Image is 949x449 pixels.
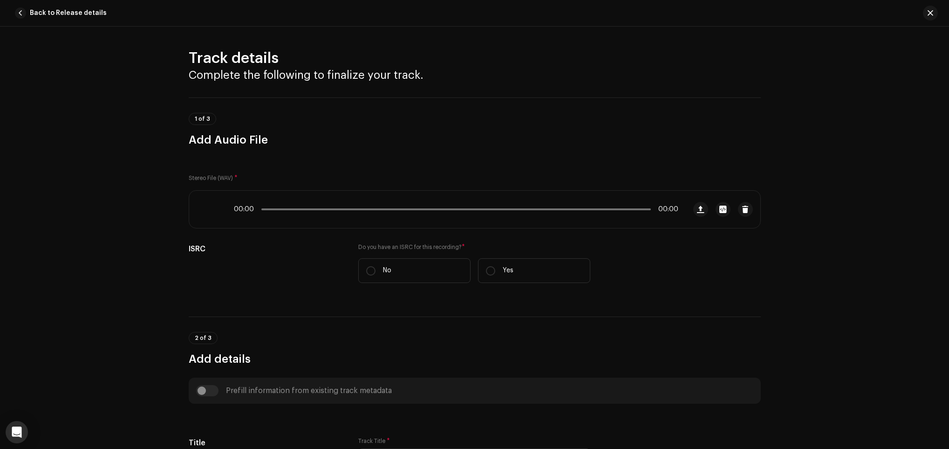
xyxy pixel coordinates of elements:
[234,206,258,213] span: 00:00
[195,335,212,341] span: 2 of 3
[195,116,210,122] span: 1 of 3
[358,437,390,445] label: Track Title
[189,437,344,449] h5: Title
[189,132,761,147] h3: Add Audio File
[358,243,590,251] label: Do you have an ISRC for this recording?
[189,352,761,366] h3: Add details
[189,243,344,255] h5: ISRC
[503,266,513,276] p: Yes
[383,266,391,276] p: No
[655,206,678,213] span: 00:00
[6,421,28,443] div: Open Intercom Messenger
[189,49,761,68] h2: Track details
[189,68,761,83] h3: Complete the following to finalize your track.
[189,175,233,181] small: Stereo File (WAV)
